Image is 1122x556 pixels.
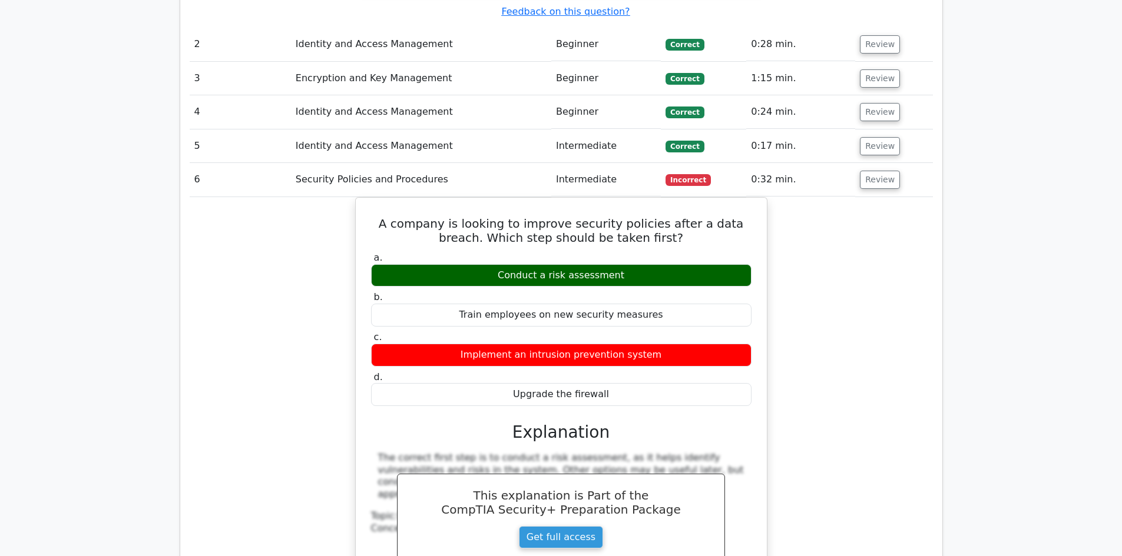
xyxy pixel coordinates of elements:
span: Incorrect [666,174,711,186]
td: 6 [190,163,291,197]
div: Implement an intrusion prevention system [371,344,752,367]
td: Beginner [551,28,661,61]
span: b. [374,291,383,302]
td: Identity and Access Management [291,129,551,163]
button: Review [860,137,900,155]
span: a. [374,252,383,263]
a: Feedback on this question? [501,6,630,17]
span: d. [374,371,383,382]
div: The correct first step is to conduct a risk assessment, as it helps identify vulnerabilities and ... [378,452,744,501]
td: 2 [190,28,291,61]
span: c. [374,331,382,342]
td: 3 [190,62,291,95]
td: 0:17 min. [746,129,855,163]
td: Intermediate [551,163,661,197]
span: Correct [666,141,704,152]
td: Beginner [551,62,661,95]
td: Identity and Access Management [291,28,551,61]
button: Review [860,171,900,189]
td: Identity and Access Management [291,95,551,129]
button: Review [860,69,900,88]
td: Intermediate [551,129,661,163]
div: Upgrade the firewall [371,383,752,406]
div: Conduct a risk assessment [371,264,752,287]
span: Correct [666,39,704,51]
td: Security Policies and Procedures [291,163,551,197]
a: Get full access [519,526,603,548]
td: Beginner [551,95,661,129]
span: Correct [666,106,704,118]
button: Review [860,103,900,121]
td: 0:32 min. [746,163,855,197]
span: Correct [666,73,704,85]
td: 4 [190,95,291,129]
div: Topic: [371,510,752,522]
td: 1:15 min. [746,62,855,95]
div: Concept: [371,522,752,535]
td: 0:24 min. [746,95,855,129]
div: Train employees on new security measures [371,304,752,327]
button: Review [860,35,900,54]
h5: A company is looking to improve security policies after a data breach. Which step should be taken... [370,217,753,245]
td: 0:28 min. [746,28,855,61]
h3: Explanation [378,422,744,442]
td: 5 [190,129,291,163]
td: Encryption and Key Management [291,62,551,95]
